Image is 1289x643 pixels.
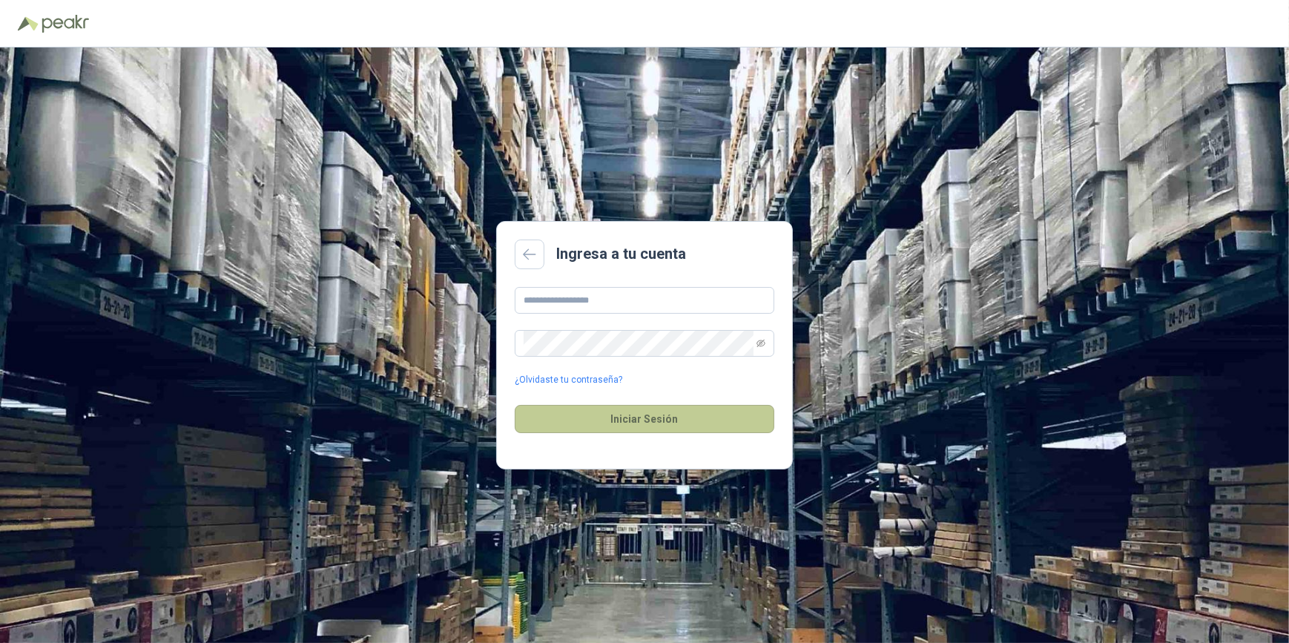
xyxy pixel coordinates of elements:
span: eye-invisible [756,339,765,348]
a: ¿Olvidaste tu contraseña? [515,373,622,387]
img: Logo [18,16,39,31]
img: Peakr [42,15,89,33]
button: Iniciar Sesión [515,405,774,433]
h2: Ingresa a tu cuenta [556,243,686,266]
